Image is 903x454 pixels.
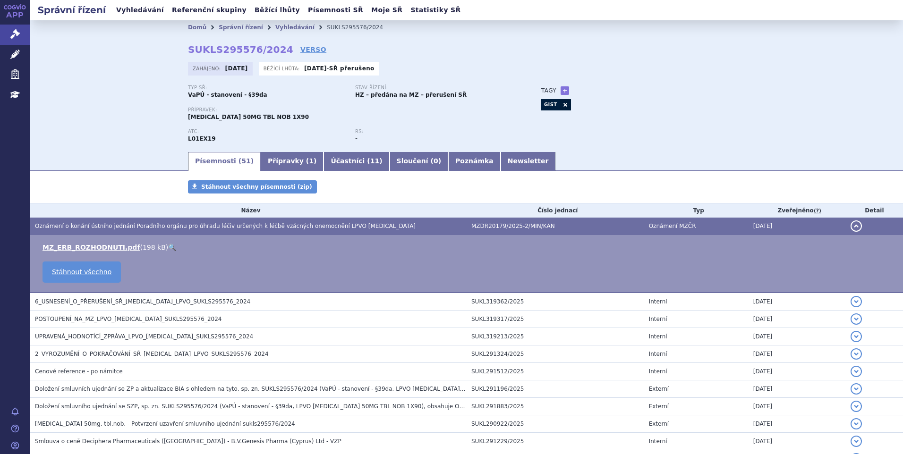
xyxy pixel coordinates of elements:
[408,4,463,17] a: Statistiky SŘ
[644,203,749,218] th: Typ
[749,398,846,415] td: [DATE]
[355,129,513,135] p: RS:
[261,152,324,171] a: Přípravky (1)
[851,331,862,342] button: detail
[355,92,467,98] strong: HZ – předána na MZ – přerušení SŘ
[749,433,846,450] td: [DATE]
[30,3,113,17] h2: Správní řízení
[188,152,261,171] a: Písemnosti (51)
[188,24,206,31] a: Domů
[649,438,667,445] span: Interní
[35,386,617,392] span: Doložení smluvních ujednání se ZP a aktualizace BIA s ohledem na tyto, sp. zn. SUKLS295576/2024 (...
[169,4,249,17] a: Referenční skupiny
[35,298,250,305] span: 6_USNESENÍ_O_PŘERUŠENÍ_SŘ_QINLOCK_LPVO_SUKLS295576_2024
[225,65,248,72] strong: [DATE]
[193,65,222,72] span: Zahájeno:
[467,345,644,363] td: SUKL291324/2025
[467,218,644,235] td: MZDR20179/2025-2/MIN/KAN
[43,243,894,252] li: ( )
[649,386,669,392] span: Externí
[168,244,176,251] a: 🔍
[749,293,846,311] td: [DATE]
[851,383,862,395] button: detail
[219,24,263,31] a: Správní řízení
[814,208,821,214] abbr: (?)
[35,333,253,340] span: UPRAVENÁ_HODNOTÍCÍ_ZPRÁVA_LPVO_QINLOCK_SUKLS295576_2024
[467,203,644,218] th: Číslo jednací
[188,107,522,113] p: Přípravek:
[467,328,644,345] td: SUKL319213/2025
[649,368,667,375] span: Interní
[749,203,846,218] th: Zveřejněno
[201,184,312,190] span: Stáhnout všechny písemnosti (zip)
[390,152,448,171] a: Sloučení (0)
[188,180,317,193] a: Stáhnout všechny písemnosti (zip)
[304,65,375,72] p: -
[851,296,862,307] button: detail
[649,333,667,340] span: Interní
[275,24,315,31] a: Vyhledávání
[143,244,166,251] span: 198 kB
[35,368,123,375] span: Cenové reference - po námitce
[467,311,644,328] td: SUKL319317/2025
[188,85,346,91] p: Typ SŘ:
[851,401,862,412] button: detail
[35,316,222,322] span: POSTOUPENÍ_NA_MZ_LPVO_QINLOCK_SUKLS295576_2024
[749,328,846,345] td: [DATE]
[188,44,293,55] strong: SUKLS295576/2024
[113,4,167,17] a: Vyhledávání
[188,129,346,135] p: ATC:
[467,363,644,380] td: SUKL291512/2025
[264,65,302,72] span: Běžící lhůta:
[355,135,358,142] strong: -
[749,311,846,328] td: [DATE]
[448,152,501,171] a: Poznámka
[649,403,669,410] span: Externí
[467,433,644,450] td: SUKL291229/2025
[43,244,140,251] a: MZ_ERB_ROZHODNUTI.pdf
[35,438,341,445] span: Smlouva o ceně Deciphera Pharmaceuticals (Netherlands) - B.V.Genesis Pharma (Cyprus) Ltd - VZP
[851,366,862,377] button: detail
[851,436,862,447] button: detail
[241,157,250,165] span: 51
[35,420,295,427] span: QINLOCK 50mg, tbl.nob. - Potvrzení uzavření smluvního ujednání sukls295576/2024
[467,293,644,311] td: SUKL319362/2025
[851,348,862,360] button: detail
[749,415,846,433] td: [DATE]
[749,380,846,398] td: [DATE]
[305,4,366,17] a: Písemnosti SŘ
[467,380,644,398] td: SUKL291196/2025
[434,157,438,165] span: 0
[561,86,569,95] a: +
[35,403,518,410] span: Doložení smluvního ujednání se SZP, sp. zn. SUKLS295576/2024 (VaPÚ - stanovení - §39da, LPVO QINL...
[749,345,846,363] td: [DATE]
[188,114,309,120] span: [MEDICAL_DATA] 50MG TBL NOB 1X90
[541,99,560,110] a: GIST
[370,157,379,165] span: 11
[30,203,467,218] th: Název
[304,65,327,72] strong: [DATE]
[252,4,303,17] a: Běžící lhůty
[649,351,667,357] span: Interní
[541,85,556,96] h3: Tagy
[649,298,667,305] span: Interní
[749,218,846,235] td: [DATE]
[188,92,267,98] strong: VaPÚ - stanovení - §39da
[649,420,669,427] span: Externí
[851,313,862,325] button: detail
[329,65,375,72] a: SŘ přerušeno
[300,45,326,54] a: VERSO
[649,223,696,229] span: Oznámení MZČR
[43,261,121,283] a: Stáhnout všechno
[327,20,395,34] li: SUKLS295576/2024
[324,152,389,171] a: Účastníci (11)
[851,418,862,429] button: detail
[35,223,416,229] span: Oznámení o konání ústního jednání Poradního orgánu pro úhradu léčiv určených k léčbě vzácných one...
[355,85,513,91] p: Stav řízení:
[467,415,644,433] td: SUKL290922/2025
[649,316,667,322] span: Interní
[368,4,405,17] a: Moje SŘ
[851,220,862,232] button: detail
[188,135,216,142] strong: RIPRETINIB
[501,152,556,171] a: Newsletter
